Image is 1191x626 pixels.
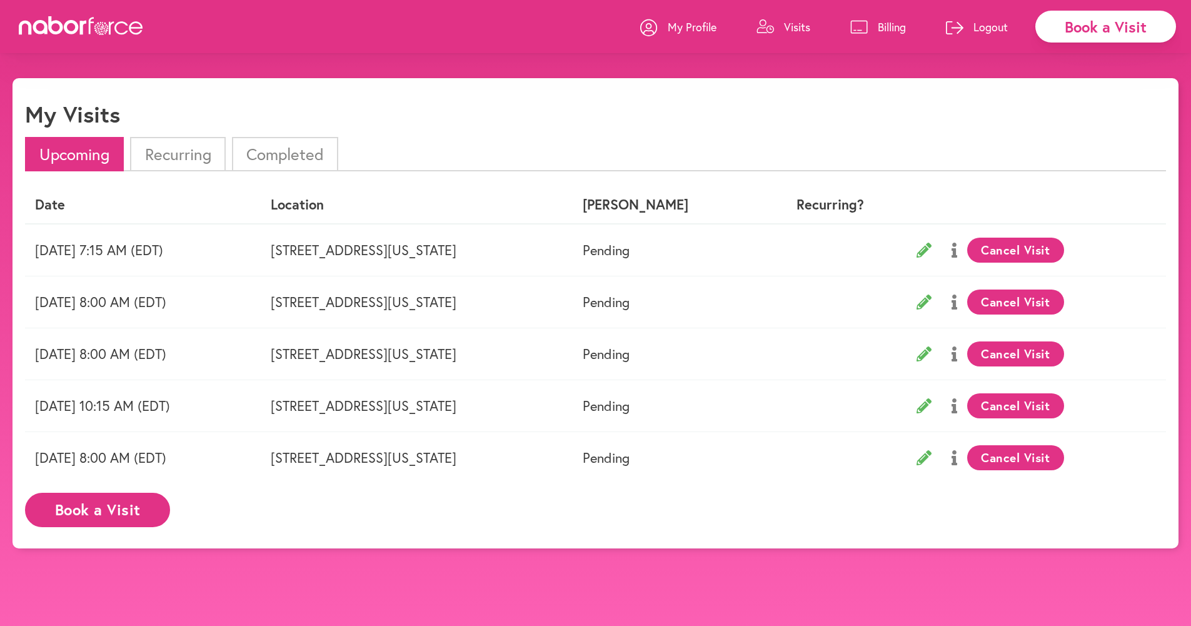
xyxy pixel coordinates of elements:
li: Completed [232,137,338,171]
h1: My Visits [25,101,120,128]
p: Logout [973,19,1008,34]
td: [DATE] 8:00 AM (EDT) [25,432,261,483]
a: Book a Visit [25,502,170,514]
th: Date [25,186,261,223]
th: Location [261,186,573,223]
th: Recurring? [763,186,897,223]
td: [STREET_ADDRESS][US_STATE] [261,224,573,276]
td: [DATE] 10:15 AM (EDT) [25,380,261,432]
li: Recurring [130,137,225,171]
a: Logout [946,8,1008,46]
button: Cancel Visit [967,393,1064,418]
td: [DATE] 8:00 AM (EDT) [25,328,261,380]
td: [STREET_ADDRESS][US_STATE] [261,328,573,380]
p: Visits [784,19,810,34]
td: Pending [573,328,763,380]
td: Pending [573,224,763,276]
td: [STREET_ADDRESS][US_STATE] [261,380,573,432]
div: Book a Visit [1035,11,1176,43]
li: Upcoming [25,137,124,171]
p: Billing [878,19,906,34]
button: Book a Visit [25,493,170,527]
a: Billing [850,8,906,46]
td: Pending [573,276,763,328]
p: My Profile [668,19,716,34]
td: [STREET_ADDRESS][US_STATE] [261,276,573,328]
td: [STREET_ADDRESS][US_STATE] [261,432,573,483]
td: Pending [573,432,763,483]
button: Cancel Visit [967,341,1064,366]
button: Cancel Visit [967,238,1064,263]
button: Cancel Visit [967,290,1064,315]
td: Pending [573,380,763,432]
a: Visits [756,8,810,46]
th: [PERSON_NAME] [573,186,763,223]
a: My Profile [640,8,716,46]
td: [DATE] 7:15 AM (EDT) [25,224,261,276]
td: [DATE] 8:00 AM (EDT) [25,276,261,328]
button: Cancel Visit [967,445,1064,470]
